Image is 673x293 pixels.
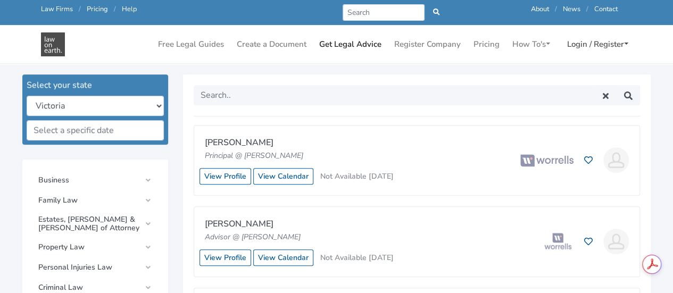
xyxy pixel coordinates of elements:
span: / [79,4,81,14]
button: Not Available [DATE] [315,249,398,266]
a: Property Law [33,238,157,257]
div: Select your state [27,79,164,91]
a: Pricing [87,4,108,14]
span: Property Law [38,243,140,252]
input: Search.. [194,85,594,105]
p: [PERSON_NAME] [205,217,391,231]
a: Create a Document [232,34,311,55]
a: Register Company [390,34,465,55]
input: Select a specific date [27,120,164,140]
a: Estates, [PERSON_NAME] & [PERSON_NAME] of Attorney [33,211,157,237]
a: View Profile [200,168,251,185]
a: Login / Register [563,34,633,55]
p: Principal @ [PERSON_NAME] [205,150,391,162]
button: Not Available [DATE] [315,168,398,185]
a: Law Firms [41,4,73,14]
span: / [114,4,116,14]
a: Pricing [469,34,504,55]
img: Worrells [543,228,574,255]
a: View Calendar [253,168,313,185]
span: Family Law [38,196,140,205]
a: Personal Injuries Law [33,258,157,277]
a: Contact [594,4,618,14]
a: About [531,4,549,14]
a: View Calendar [253,249,313,266]
a: How To's [508,34,554,55]
a: Get Legal Advice [315,34,386,55]
a: Family Law [33,191,157,210]
span: Estates, [PERSON_NAME] & [PERSON_NAME] of Attorney [38,215,140,232]
span: / [586,4,588,14]
a: News [563,4,580,14]
span: Personal Injuries Law [38,263,140,272]
img: Scott Andersen [603,147,629,173]
img: Get Legal Advice in [41,32,65,56]
p: Advisor @ [PERSON_NAME] [205,231,391,243]
span: Business [38,176,140,185]
span: / [555,4,557,14]
a: View Profile [200,249,251,266]
a: Free Legal Guides [154,34,228,55]
input: Search [343,4,425,21]
img: Kate Lee [603,229,629,254]
a: Business [33,171,157,190]
span: Criminal Law [38,283,140,292]
p: [PERSON_NAME] [205,136,391,150]
img: Worrells [520,154,574,166]
a: Help [122,4,137,14]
